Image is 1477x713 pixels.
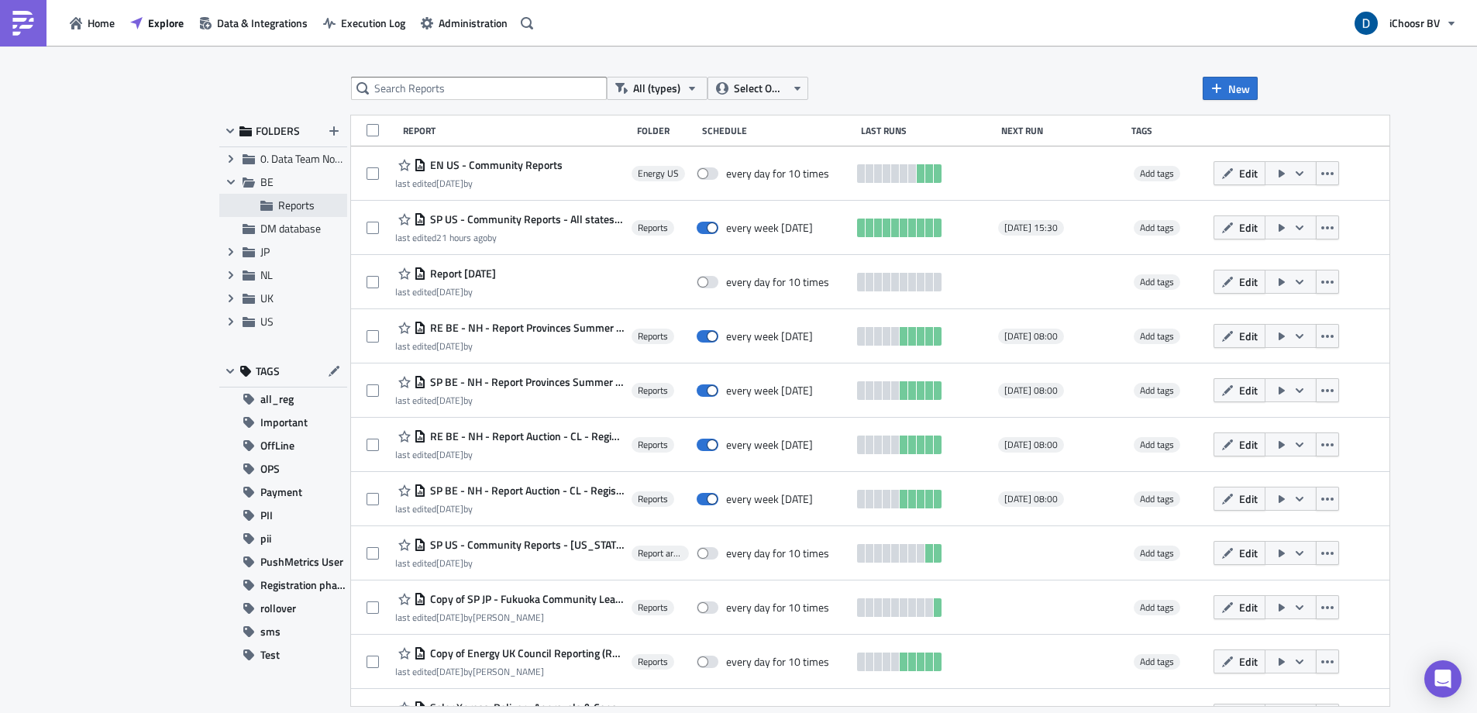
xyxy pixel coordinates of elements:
button: iChoosr BV [1345,6,1465,40]
span: [DATE] 08:00 [1004,493,1058,505]
span: Add tags [1134,383,1180,398]
div: last edited by [PERSON_NAME] [395,611,624,623]
a: Execution Log [315,11,413,35]
button: Registration phase [219,573,347,597]
span: Reports [638,384,668,397]
button: PII [219,504,347,527]
button: rollover [219,597,347,620]
div: last edited by [PERSON_NAME] [395,666,624,677]
span: Edit [1239,165,1258,181]
time: 2025-09-03T09:38:36Z [436,447,463,462]
button: Edit [1214,432,1265,456]
div: every week on Monday [726,438,813,452]
button: All (types) [607,77,708,100]
button: Edit [1214,649,1265,673]
div: Folder [637,125,694,136]
div: every week on Monday [726,492,813,506]
button: OffLine [219,434,347,457]
span: Energy US [638,167,679,180]
span: Add tags [1140,491,1174,506]
span: Report archive (old) [638,547,683,560]
button: Edit [1214,378,1265,402]
span: Add tags [1140,383,1174,398]
button: Important [219,411,347,434]
span: OffLine [260,434,294,457]
span: rollover [260,597,296,620]
span: Add tags [1140,274,1174,289]
span: RE BE - NH - Report Auction - CL - Registraties en Acceptatie fase Fall 2025 [426,429,624,443]
button: Edit [1214,215,1265,239]
time: 2025-09-03T09:33:54Z [436,501,463,516]
span: Administration [439,15,508,31]
span: [DATE] 08:00 [1004,439,1058,451]
span: Add tags [1140,546,1174,560]
div: Last Runs [861,125,993,136]
time: 2025-09-03T09:42:45Z [436,393,463,408]
span: sms [260,620,281,643]
span: Add tags [1140,220,1174,235]
button: Test [219,643,347,666]
span: pii [260,527,271,550]
input: Search Reports [351,77,607,100]
span: OPS [260,457,280,480]
span: Explore [148,15,184,31]
span: Add tags [1134,274,1180,290]
span: Add tags [1140,329,1174,343]
button: Select Owner [708,77,808,100]
span: US [260,313,274,329]
button: Administration [413,11,515,35]
span: UK [260,290,274,306]
div: Next Run [1001,125,1124,136]
div: last edited by [395,557,624,569]
span: Edit [1239,599,1258,615]
span: Edit [1239,545,1258,561]
span: TAGS [256,364,280,378]
div: last edited by [395,286,496,298]
span: Edit [1239,436,1258,453]
span: Edit [1239,328,1258,344]
button: Data & Integrations [191,11,315,35]
div: Tags [1131,125,1207,136]
span: [DATE] 15:30 [1004,222,1058,234]
span: NL [260,267,273,283]
div: every day for 10 times [726,167,829,181]
span: Edit [1239,274,1258,290]
button: pii [219,527,347,550]
span: Reports [638,601,668,614]
button: Explore [122,11,191,35]
div: Report [403,125,630,136]
span: PushMetrics User [260,550,343,573]
span: Add tags [1134,654,1180,670]
time: 2025-08-28T08:27:33Z [436,610,463,625]
span: Add tags [1134,329,1180,344]
time: 2025-09-25T13:40:02Z [436,176,463,191]
span: Payment [260,480,302,504]
span: Edit [1239,219,1258,236]
span: Reports [638,493,668,505]
span: PII [260,504,273,527]
div: last edited by [395,232,624,243]
span: New [1228,81,1250,97]
button: Edit [1214,270,1265,294]
span: 0. Data Team Notebooks & Reports [260,150,420,167]
span: Copy of Energy UK Council Reporting (Registration) [426,646,624,660]
span: Add tags [1134,437,1180,453]
span: All (types) [633,80,680,97]
span: SP BE - NH - Report Auction - CL - Registraties en Acceptatie fase Fall 2025 [426,484,624,498]
span: SP US - Community Reports - Pennsylvania [426,538,624,552]
span: Reports [638,222,668,234]
span: RE BE - NH - Report Provinces Summer 2025 Installations West-Vlaanderen en Provincie Oost-Vlaanderen [426,321,624,335]
span: [DATE] 08:00 [1004,330,1058,343]
span: Add tags [1134,491,1180,507]
span: Important [260,411,308,434]
button: Edit [1214,541,1265,565]
span: all_reg [260,387,294,411]
span: SP US - Community Reports - All states (CO, IL, FL, MD, MN, OH, PA, VA, TX) [426,212,624,226]
div: Schedule [702,125,853,136]
time: 2025-09-08T13:57:49Z [436,284,463,299]
div: last edited by [395,177,563,189]
span: Add tags [1134,600,1180,615]
span: Execution Log [341,15,405,31]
